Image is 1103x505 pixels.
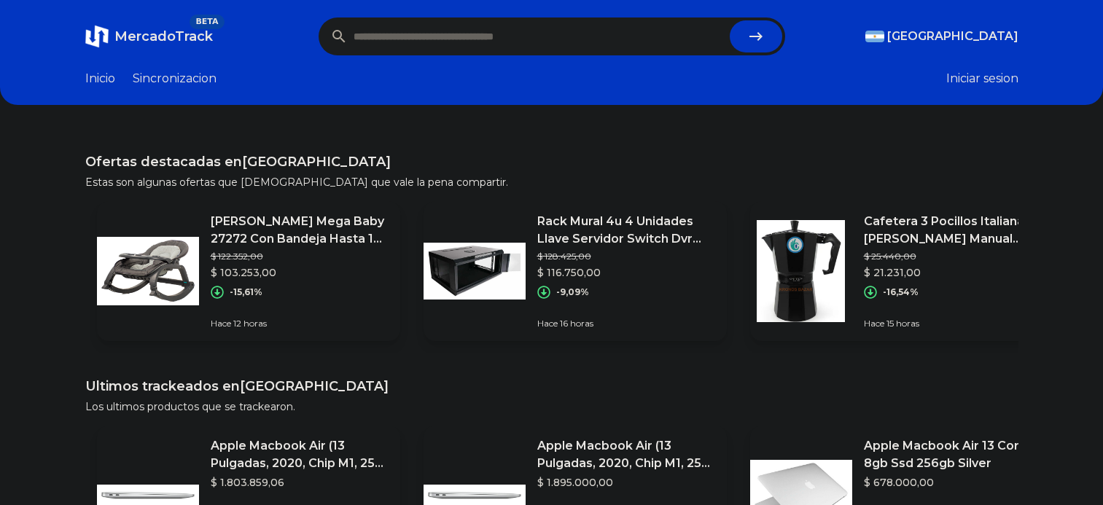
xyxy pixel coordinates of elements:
p: $ 678.000,00 [864,475,1042,490]
a: MercadoTrackBETA [85,25,213,48]
p: $ 116.750,00 [537,265,715,280]
img: MercadoTrack [85,25,109,48]
span: MercadoTrack [114,28,213,44]
button: Iniciar sesion [946,70,1018,87]
a: Featured image[PERSON_NAME] Mega Baby 27272 Con Bandeja Hasta 18 Kg$ 122.352,00$ 103.253,00-15,61... [97,201,400,341]
p: -9,09% [556,286,589,298]
h1: Ultimos trackeados en [GEOGRAPHIC_DATA] [85,376,1018,396]
p: [PERSON_NAME] Mega Baby 27272 Con Bandeja Hasta 18 Kg [211,213,389,248]
p: $ 25.440,00 [864,251,1042,262]
p: Cafetera 3 Pocillos Italiana [PERSON_NAME] Manual Teflonada 150 Ml [864,213,1042,248]
p: $ 1.895.000,00 [537,475,715,490]
img: Featured image [424,220,526,322]
a: Inicio [85,70,115,87]
img: Featured image [97,220,199,322]
p: -15,61% [230,286,262,298]
p: -16,54% [883,286,919,298]
h1: Ofertas destacadas en [GEOGRAPHIC_DATA] [85,152,1018,172]
span: [GEOGRAPHIC_DATA] [887,28,1018,45]
a: Sincronizacion [133,70,217,87]
p: $ 21.231,00 [864,265,1042,280]
p: Hace 16 horas [537,318,715,329]
p: $ 128.425,00 [537,251,715,262]
p: Estas son algunas ofertas que [DEMOGRAPHIC_DATA] que vale la pena compartir. [85,175,1018,189]
span: BETA [190,15,224,29]
a: Featured imageRack Mural 4u 4 Unidades Llave Servidor Switch Dvr Router$ 128.425,00$ 116.750,00-9... [424,201,727,341]
img: Argentina [865,31,884,42]
img: Featured image [750,220,852,322]
p: Rack Mural 4u 4 Unidades Llave Servidor Switch Dvr Router [537,213,715,248]
p: $ 122.352,00 [211,251,389,262]
p: Hace 15 horas [864,318,1042,329]
button: [GEOGRAPHIC_DATA] [865,28,1018,45]
p: Apple Macbook Air (13 Pulgadas, 2020, Chip M1, 256 Gb De Ssd, 8 Gb De Ram) - Plata [211,437,389,472]
p: $ 103.253,00 [211,265,389,280]
p: Hace 12 horas [211,318,389,329]
a: Featured imageCafetera 3 Pocillos Italiana [PERSON_NAME] Manual Teflonada 150 Ml$ 25.440,00$ 21.2... [750,201,1053,341]
p: Apple Macbook Air 13 Core I5 8gb Ssd 256gb Silver [864,437,1042,472]
p: Apple Macbook Air (13 Pulgadas, 2020, Chip M1, 256 Gb De Ssd, 8 Gb De Ram) - Plata [537,437,715,472]
p: Los ultimos productos que se trackearon. [85,399,1018,414]
p: $ 1.803.859,06 [211,475,389,490]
